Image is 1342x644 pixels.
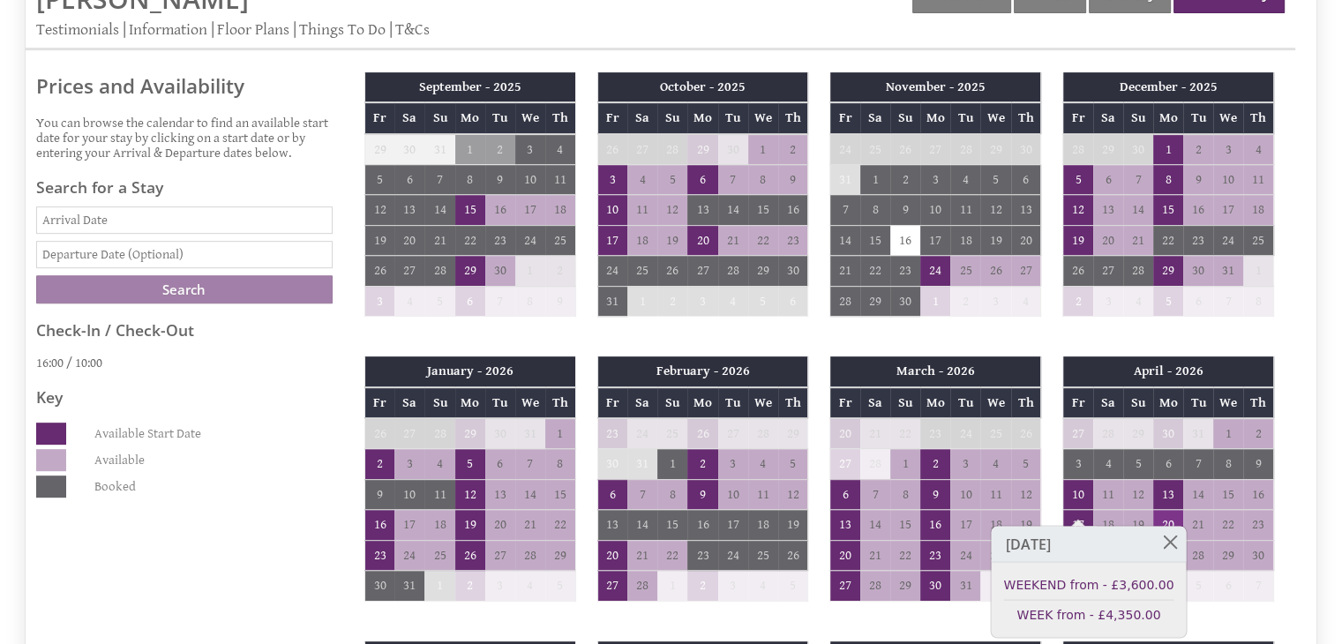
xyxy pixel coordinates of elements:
[394,165,424,195] td: 6
[36,275,333,303] input: Search
[1093,225,1123,255] td: 20
[718,165,748,195] td: 7
[860,387,890,418] th: Sa
[920,225,950,255] td: 17
[950,256,980,286] td: 25
[485,195,515,225] td: 16
[36,176,333,198] h3: Search for a Stay
[455,225,485,255] td: 22
[657,195,687,225] td: 12
[627,286,657,316] td: 1
[627,449,657,479] td: 31
[657,134,687,165] td: 28
[718,286,748,316] td: 4
[1243,418,1273,449] td: 2
[394,256,424,286] td: 27
[1011,286,1041,316] td: 4
[687,418,717,449] td: 26
[687,286,717,316] td: 3
[687,102,717,133] th: Mo
[830,286,860,316] td: 28
[36,72,333,100] a: Prices and Availability
[657,102,687,133] th: Su
[830,225,860,255] td: 14
[778,286,808,316] td: 6
[657,449,687,479] td: 1
[830,195,860,225] td: 7
[485,134,515,165] td: 2
[778,195,808,225] td: 16
[364,225,394,255] td: 19
[394,134,424,165] td: 30
[1243,165,1273,195] td: 11
[1213,256,1243,286] td: 31
[1153,286,1183,316] td: 5
[748,225,778,255] td: 22
[830,72,1041,102] th: November - 2025
[545,418,575,449] td: 1
[1213,165,1243,195] td: 10
[36,319,333,341] h3: Check-In / Check-Out
[1123,102,1153,133] th: Su
[657,256,687,286] td: 26
[830,165,860,195] td: 31
[485,256,515,286] td: 30
[1213,286,1243,316] td: 7
[1011,102,1041,133] th: Th
[1123,418,1153,449] td: 29
[920,134,950,165] td: 27
[545,102,575,133] th: Th
[1243,195,1273,225] td: 18
[1123,165,1153,195] td: 7
[778,387,808,418] th: Th
[1153,102,1183,133] th: Mo
[1213,225,1243,255] td: 24
[778,165,808,195] td: 9
[1243,286,1273,316] td: 8
[748,449,778,479] td: 4
[980,256,1010,286] td: 26
[718,418,748,449] td: 27
[748,418,778,449] td: 28
[778,449,808,479] td: 5
[485,387,515,418] th: Tu
[1153,195,1183,225] td: 15
[217,20,289,39] a: Floor Plans
[890,134,920,165] td: 26
[1123,256,1153,286] td: 28
[718,256,748,286] td: 28
[515,387,545,418] th: We
[920,286,950,316] td: 1
[364,165,394,195] td: 5
[1011,165,1041,195] td: 6
[1093,286,1123,316] td: 3
[299,20,386,39] a: Things To Do
[395,20,430,39] a: T&Cs
[455,102,485,133] th: Mo
[1063,256,1093,286] td: 26
[36,356,333,371] p: 16:00 / 10:00
[455,165,485,195] td: 8
[748,286,778,316] td: 5
[1063,418,1093,449] td: 27
[597,165,627,195] td: 3
[485,102,515,133] th: Tu
[1011,387,1041,418] th: Th
[424,134,454,165] td: 31
[455,387,485,418] th: Mo
[950,102,980,133] th: Tu
[597,387,627,418] th: Fr
[980,134,1010,165] td: 29
[364,356,575,386] th: January - 2026
[36,116,333,161] p: You can browse the calendar to find an available start date for your stay by clicking on a start ...
[830,418,860,449] td: 20
[830,256,860,286] td: 21
[980,449,1010,479] td: 4
[748,134,778,165] td: 1
[687,195,717,225] td: 13
[860,195,890,225] td: 8
[1093,102,1123,133] th: Sa
[36,206,333,234] input: Arrival Date
[980,102,1010,133] th: We
[364,256,394,286] td: 26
